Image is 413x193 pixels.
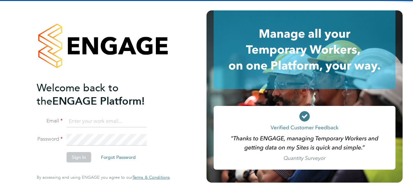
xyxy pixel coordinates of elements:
[67,152,91,162] button: Sign In
[132,175,170,180] a: Terms & Conditions
[37,82,119,108] span: Welcome back to the
[96,152,141,162] button: Forgot Password
[37,118,63,124] label: Email
[67,116,147,127] input: Enter your work email...
[37,174,170,180] span: By accessing and using ENGAGE you agree to our
[132,174,170,180] span: Terms & Conditions
[37,81,163,108] h2: ENGAGE Platform!
[37,136,63,143] label: Password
